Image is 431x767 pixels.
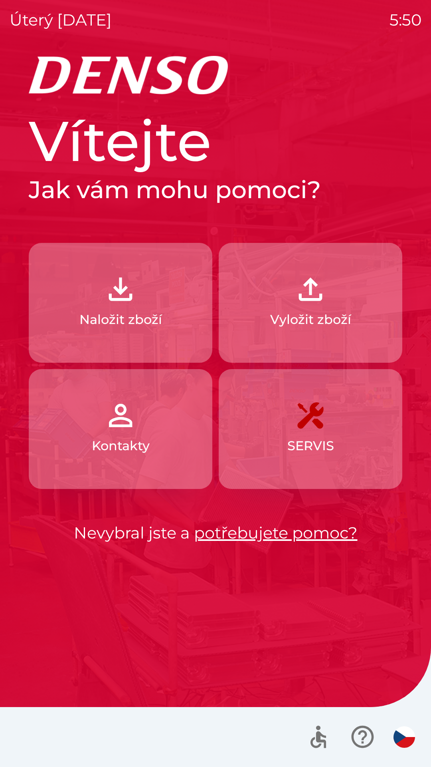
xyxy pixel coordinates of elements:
[29,107,402,175] h1: Vítejte
[29,369,212,489] button: Kontakty
[29,56,402,94] img: Logo
[79,310,162,329] p: Naložit zboží
[270,310,351,329] p: Vyložit zboží
[287,436,334,455] p: SERVIS
[103,272,138,307] img: 918cc13a-b407-47b8-8082-7d4a57a89498.png
[92,436,150,455] p: Kontakty
[393,726,415,748] img: cs flag
[29,243,212,363] button: Naložit zboží
[293,272,328,307] img: 2fb22d7f-6f53-46d3-a092-ee91fce06e5d.png
[29,175,402,205] h2: Jak vám mohu pomoci?
[219,243,402,363] button: Vyložit zboží
[194,523,358,542] a: potřebujete pomoc?
[10,8,112,32] p: úterý [DATE]
[29,521,402,545] p: Nevybral jste a
[389,8,421,32] p: 5:50
[219,369,402,489] button: SERVIS
[293,398,328,433] img: 7408382d-57dc-4d4c-ad5a-dca8f73b6e74.png
[103,398,138,433] img: 072f4d46-cdf8-44b2-b931-d189da1a2739.png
